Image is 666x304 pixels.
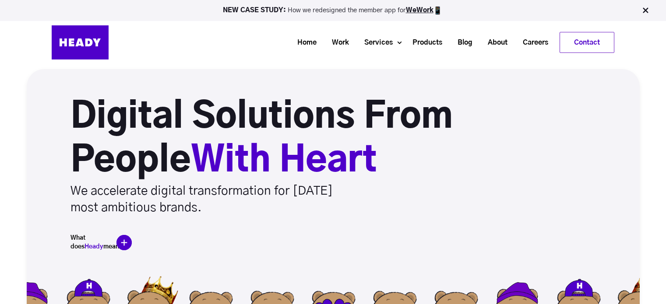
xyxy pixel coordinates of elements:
p: We accelerate digital transformation for [DATE] most ambitious brands. [70,183,358,216]
span: Heady [85,244,103,250]
a: WeWork [406,7,433,14]
img: Heady_Logo_Web-01 (1) [52,25,109,59]
p: How we redesigned the member app for [4,6,662,15]
a: Blog [447,35,477,51]
a: About [477,35,512,51]
strong: NEW CASE STUDY: [223,7,288,14]
a: Services [353,35,397,51]
a: Contact [560,32,614,52]
img: plus-icon [116,235,132,250]
h5: What does mean? [70,234,114,251]
a: Home [286,35,321,51]
div: Navigation Menu [117,32,614,53]
a: Products [402,35,447,51]
img: app emoji [433,6,442,15]
span: With Heart [191,143,377,178]
h1: Digital Solutions From People [70,95,535,183]
a: Work [321,35,353,51]
a: Careers [512,35,553,51]
img: Close Bar [641,6,650,15]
